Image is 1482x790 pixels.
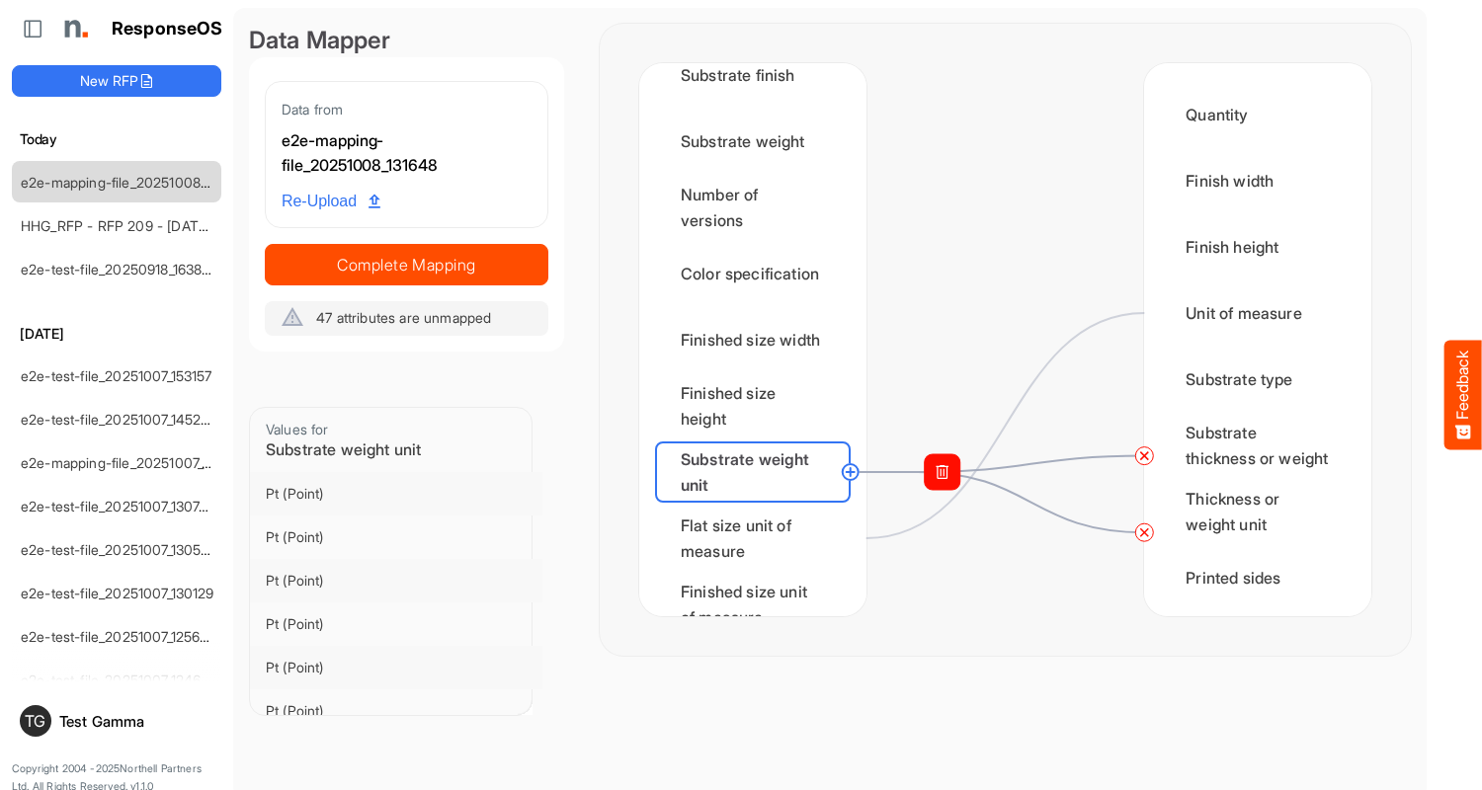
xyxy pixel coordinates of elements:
h6: Today [12,128,221,150]
div: Substrate finish [655,44,851,106]
div: Data from [282,98,532,120]
div: Pt (Point) [266,701,527,721]
div: Finished size height [655,375,851,436]
h6: [DATE] [12,323,221,345]
a: Re-Upload [274,183,388,220]
a: e2e-mapping-file_20251008_131648 [21,174,248,191]
div: Test Gamma [59,714,213,729]
div: Unit of measure [1160,282,1356,344]
div: Finish height [1160,216,1356,277]
div: Number of versions [655,177,851,238]
div: Substrate weight [655,111,851,172]
div: Pt (Point) [266,484,527,504]
a: e2e-test-file_20251007_145239 [21,411,217,428]
a: e2e-test-file_20251007_125647 [21,628,216,645]
span: Substrate weight unit [266,439,421,459]
button: Complete Mapping [265,244,548,285]
span: Complete Mapping [266,251,547,278]
span: 47 attributes are unmapped [316,309,491,326]
div: Quantity [1160,84,1356,145]
div: e2e-mapping-file_20251008_131648 [282,128,532,179]
div: Data Mapper [249,24,564,57]
div: Color specification [655,243,851,304]
div: Flat size unit of measure [655,508,851,569]
div: Finish width [1160,150,1356,211]
div: Finished size unit of measure [655,574,851,635]
div: Pt (Point) [266,527,527,547]
span: Values for [266,421,329,437]
div: Finished size width [655,309,851,370]
div: Thickness or weight unit [1160,481,1356,542]
span: TG [25,713,45,729]
div: Pt (Point) [266,614,527,634]
a: e2e-test-file_20251007_130500 [21,541,219,558]
button: Feedback [1444,341,1482,450]
img: Northell [54,9,94,48]
div: Substrate thickness or weight [1160,415,1356,476]
a: e2e-test-file_20251007_130129 [21,585,214,601]
div: Pt (Point) [266,571,527,591]
a: e2e-mapping-file_20251007_133137 [21,454,243,471]
div: Pt (Point) [266,658,527,677]
div: Substrate weight unit [655,441,851,503]
button: New RFP [12,65,221,97]
a: e2e-test-file_20251007_130749 [21,498,216,514]
a: e2e-test-file_20251007_153157 [21,367,212,384]
a: HHG_RFP - RFP 209 - [DATE] - ROS TEST 3 (LITE) (2) [21,217,367,234]
a: e2e-test-file_20250918_163829 (1) (2) [21,261,256,277]
div: Paper type [1160,613,1356,674]
div: Printed sides [1160,547,1356,608]
span: Re-Upload [282,189,380,214]
h1: ResponseOS [112,19,223,39]
div: Substrate type [1160,349,1356,410]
